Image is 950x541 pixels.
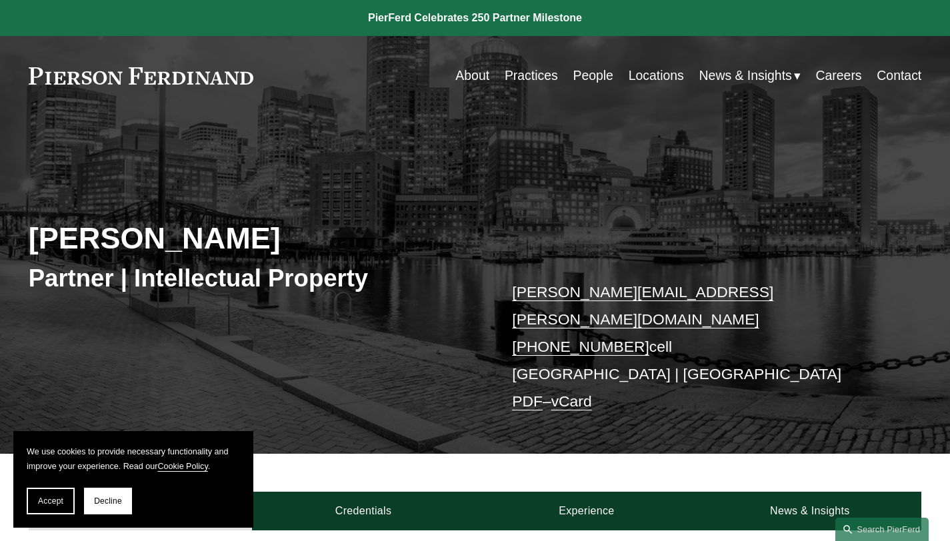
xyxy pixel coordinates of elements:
a: Contact [877,63,921,89]
span: Accept [38,496,63,506]
a: News & Insights [698,492,921,530]
span: News & Insights [699,64,792,87]
h3: Partner | Intellectual Property [29,263,475,293]
a: PDF [512,392,543,410]
section: Cookie banner [13,431,253,528]
a: Cookie Policy [157,462,207,471]
p: cell [GEOGRAPHIC_DATA] | [GEOGRAPHIC_DATA] – [512,278,884,416]
h2: [PERSON_NAME] [29,221,475,257]
p: We use cookies to provide necessary functionality and improve your experience. Read our . [27,444,240,474]
a: [PERSON_NAME][EMAIL_ADDRESS][PERSON_NAME][DOMAIN_NAME] [512,283,773,328]
a: Careers [816,63,862,89]
a: Locations [629,63,684,89]
a: Practices [505,63,558,89]
a: Experience [475,492,699,530]
a: People [573,63,613,89]
a: Credentials [252,492,475,530]
a: folder dropdown [699,63,801,89]
button: Decline [84,488,132,514]
a: About [455,63,489,89]
a: Search this site [835,518,929,541]
a: vCard [551,392,592,410]
a: [PHONE_NUMBER] [512,338,649,355]
span: Decline [94,496,122,506]
button: Accept [27,488,75,514]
